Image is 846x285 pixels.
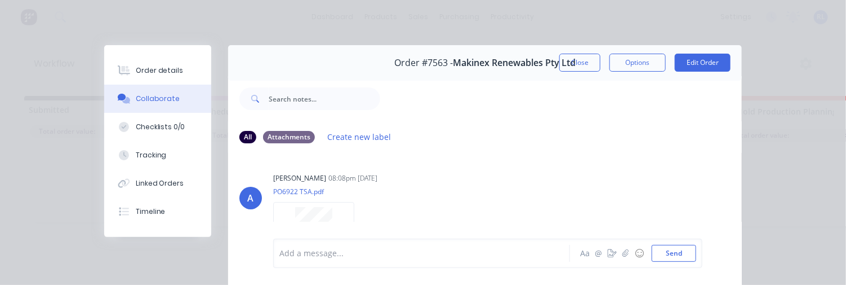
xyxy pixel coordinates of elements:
[652,245,696,262] button: Send
[578,247,592,260] button: Aa
[269,87,380,110] input: Search notes...
[248,191,254,205] div: A
[104,56,211,85] button: Order details
[239,131,256,143] div: All
[273,187,366,196] p: PO6922 TSA.pdf
[136,94,180,104] div: Collaborate
[104,85,211,113] button: Collaborate
[633,247,646,260] button: ☺
[453,58,576,68] span: Makinex Renewables Pty Ltd
[104,113,211,141] button: Checklists 0/0
[104,198,211,226] button: Timeline
[136,122,185,132] div: Checklists 0/0
[104,141,211,169] button: Tracking
[136,207,166,217] div: Timeline
[592,247,605,260] button: @
[609,54,666,72] button: Options
[675,54,731,72] button: Edit Order
[136,65,184,76] div: Order details
[394,58,453,68] span: Order #7563 -
[263,131,315,143] div: Attachments
[104,169,211,198] button: Linked Orders
[328,173,377,183] div: 08:08pm [DATE]
[322,129,397,144] button: Create new label
[136,178,184,188] div: Linked Orders
[136,150,167,160] div: Tracking
[559,54,600,72] button: Close
[273,173,326,183] div: [PERSON_NAME]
